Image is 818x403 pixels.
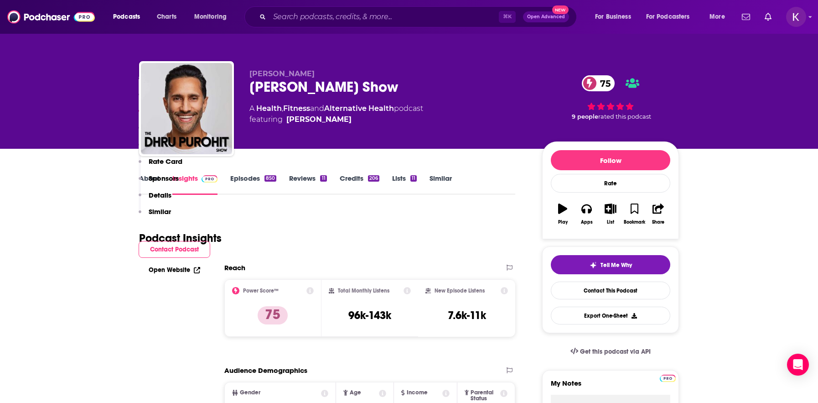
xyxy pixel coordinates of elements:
span: Open Advanced [527,15,565,19]
a: 75 [582,75,615,91]
span: featuring [249,114,423,125]
button: Sponsors [139,174,179,191]
input: Search podcasts, credits, & more... [269,10,499,24]
a: Pro website [660,373,676,382]
h2: Total Monthly Listens [338,288,389,294]
span: Tell Me Why [601,262,632,269]
a: Open Website [149,266,200,274]
span: Logged in as kwignall [786,7,806,27]
div: A podcast [249,103,423,125]
span: [PERSON_NAME] [249,69,315,78]
p: Details [149,191,171,199]
div: List [607,220,614,225]
a: Get this podcast via API [563,340,658,363]
div: 11 [410,175,417,182]
a: Fitness [283,104,310,113]
p: Similar [149,207,171,216]
img: Dhru Purohit Show [141,63,232,154]
button: Apps [575,198,598,230]
a: Similar [430,174,452,195]
button: Export One-Sheet [551,307,670,324]
span: 75 [591,75,615,91]
a: Credits206 [340,174,379,195]
button: Bookmark [622,198,646,230]
h3: 96k-143k [348,309,391,322]
span: Charts [157,10,176,23]
span: Monitoring [194,10,227,23]
h2: Audience Demographics [224,366,307,375]
p: 75 [258,306,288,324]
button: Follow [551,150,670,170]
div: Search podcasts, credits, & more... [253,6,585,27]
button: open menu [703,10,736,24]
button: Contact Podcast [139,241,210,258]
h2: Reach [224,263,245,272]
a: Alternative Health [324,104,394,113]
a: Reviews11 [289,174,326,195]
button: Play [551,198,575,230]
span: and [310,104,324,113]
button: Details [139,191,171,208]
p: Sponsors [149,174,179,183]
button: Open AdvancedNew [523,11,569,22]
div: Open Intercom Messenger [787,354,809,376]
div: Rate [551,174,670,193]
button: open menu [188,10,238,24]
div: 850 [264,175,276,182]
img: tell me why sparkle [590,262,597,269]
button: tell me why sparkleTell Me Why [551,255,670,274]
a: Show notifications dropdown [738,9,754,25]
div: 75 9 peoplerated this podcast [542,69,679,126]
img: Podchaser Pro [660,375,676,382]
button: open menu [589,10,642,24]
span: Income [407,390,428,396]
span: New [552,5,569,14]
div: 206 [368,175,379,182]
div: Share [652,220,664,225]
img: User Profile [786,7,806,27]
span: Get this podcast via API [580,348,651,356]
div: 11 [320,175,326,182]
div: Apps [581,220,593,225]
h3: 7.6k-11k [448,309,486,322]
a: Contact This Podcast [551,282,670,299]
label: My Notes [551,379,670,395]
img: Podchaser - Follow, Share and Rate Podcasts [7,8,95,26]
button: Show profile menu [786,7,806,27]
button: List [599,198,622,230]
span: Age [350,390,361,396]
span: , [282,104,283,113]
div: Play [558,220,568,225]
button: open menu [107,10,152,24]
span: Podcasts [113,10,140,23]
a: Episodes850 [230,174,276,195]
a: Show notifications dropdown [761,9,775,25]
span: For Podcasters [646,10,690,23]
a: Charts [151,10,182,24]
span: Parental Status [471,390,498,402]
span: For Business [595,10,631,23]
a: Lists11 [392,174,417,195]
h2: Power Score™ [243,288,279,294]
span: ⌘ K [499,11,516,23]
span: Gender [240,390,260,396]
button: Similar [139,207,171,224]
div: [PERSON_NAME] [286,114,352,125]
button: Share [647,198,670,230]
button: open menu [640,10,703,24]
a: Health [256,104,282,113]
div: Bookmark [624,220,645,225]
h2: New Episode Listens [435,288,485,294]
span: More [709,10,725,23]
span: 9 people [572,113,598,120]
span: rated this podcast [598,113,651,120]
